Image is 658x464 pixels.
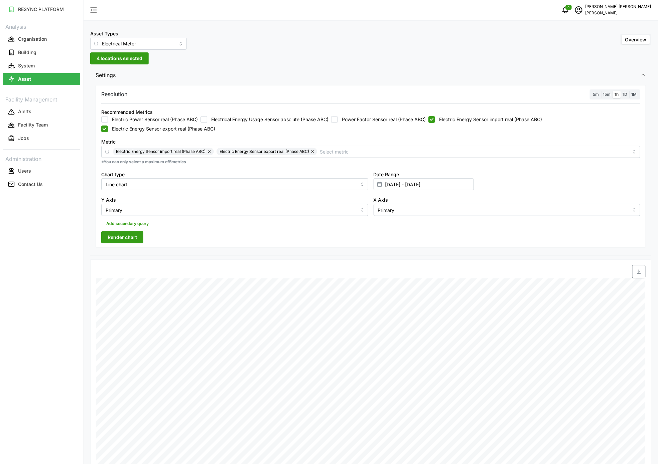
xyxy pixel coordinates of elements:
p: Contact Us [18,181,43,188]
p: Building [18,49,36,56]
p: Users [18,168,31,174]
input: Select Y axis [101,204,368,216]
p: *You can only select a maximum of 5 metrics [101,159,640,165]
button: Add secondary query [101,219,154,229]
a: RESYNC PLATFORM [3,3,80,16]
label: Electric Energy Sensor import real (Phase ABC) [435,116,542,123]
a: Asset [3,72,80,86]
label: Electrical Energy Usage Sensor absolute (Phase ABC) [207,116,328,123]
button: Contact Us [3,178,80,190]
p: Alerts [18,108,31,115]
button: Building [3,46,80,58]
span: 5m [593,92,599,97]
span: 0 [568,5,570,10]
label: Power Factor Sensor real (Phase ABC) [338,116,426,123]
span: Electric Energy Sensor import real (Phase ABC) [116,148,206,155]
a: Facility Team [3,119,80,132]
span: Electric Energy Sensor export real (Phase ABC) [220,148,309,155]
a: System [3,59,80,72]
span: 1h [615,92,619,97]
label: Y Axis [101,196,116,204]
input: Select chart type [101,178,368,190]
button: 4 locations selected [90,52,149,64]
button: Users [3,165,80,177]
input: Select date range [374,178,474,190]
button: Asset [3,73,80,85]
a: Organisation [3,32,80,46]
a: Jobs [3,132,80,145]
button: Organisation [3,33,80,45]
label: Electric Power Sensor real (Phase ABC) [108,116,198,123]
p: Analysis [3,21,80,31]
button: System [3,60,80,72]
p: Resolution [101,90,127,98]
span: 1M [632,92,637,97]
button: schedule [572,3,585,17]
p: Organisation [18,36,47,42]
a: Alerts [3,105,80,119]
button: Jobs [3,133,80,145]
span: Render chart [108,232,137,243]
input: Select metric [320,148,629,155]
p: Asset [18,76,31,82]
span: 15m [603,92,611,97]
label: Metric [101,138,116,146]
button: Facility Team [3,119,80,131]
label: Date Range [374,171,399,178]
p: Jobs [18,135,29,142]
div: Recommended Metrics [101,108,153,116]
label: Chart type [101,171,125,178]
a: Building [3,46,80,59]
label: X Axis [374,196,388,204]
label: Asset Types [90,30,118,37]
span: Add secondary query [106,219,149,228]
button: Alerts [3,106,80,118]
p: [PERSON_NAME] [585,10,651,16]
button: notifications [559,3,572,17]
button: RESYNC PLATFORM [3,3,80,15]
p: [PERSON_NAME] [PERSON_NAME] [585,4,651,10]
span: 1D [623,92,628,97]
a: Users [3,164,80,178]
button: Render chart [101,231,143,243]
span: 4 locations selected [97,53,142,64]
p: Administration [3,154,80,163]
p: Facility Management [3,94,80,104]
p: System [18,62,35,69]
span: Overview [625,37,647,42]
p: Facility Team [18,122,48,128]
button: Settings [90,67,651,83]
span: Settings [96,67,641,83]
label: Electric Energy Sensor export real (Phase ABC) [108,126,215,132]
div: Settings [90,83,651,256]
p: RESYNC PLATFORM [18,6,64,13]
input: Select X axis [374,204,641,216]
a: Contact Us [3,178,80,191]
